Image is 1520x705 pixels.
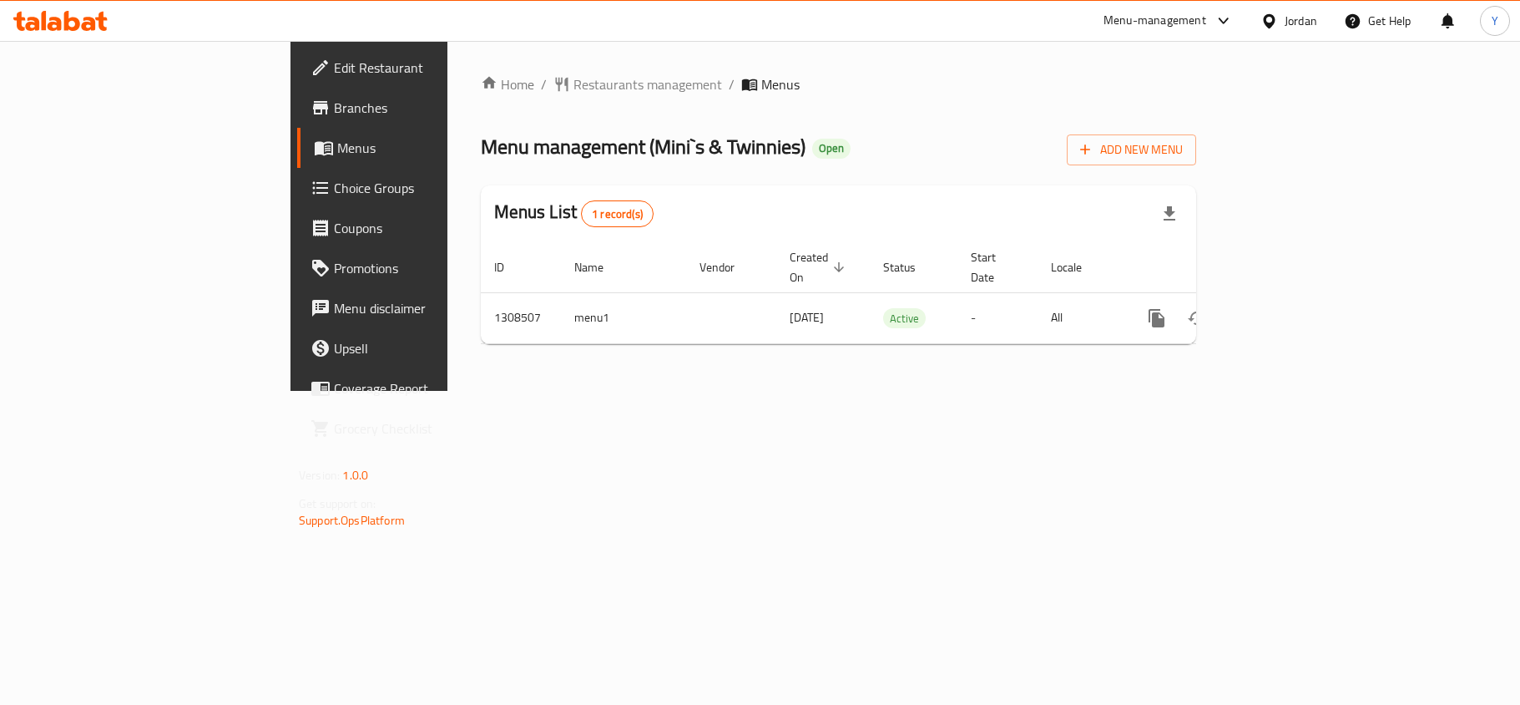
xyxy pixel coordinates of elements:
[334,338,531,358] span: Upsell
[971,247,1018,287] span: Start Date
[790,247,850,287] span: Created On
[297,408,544,449] a: Grocery Checklist
[334,218,531,238] span: Coupons
[337,138,531,158] span: Menus
[494,200,654,227] h2: Menus List
[957,292,1038,343] td: -
[883,257,937,277] span: Status
[334,298,531,318] span: Menu disclaimer
[334,178,531,198] span: Choice Groups
[790,307,824,328] span: [DATE]
[1492,12,1498,30] span: Y
[334,98,531,118] span: Branches
[574,257,625,277] span: Name
[1177,298,1217,338] button: Change Status
[297,128,544,168] a: Menus
[883,308,926,328] div: Active
[297,208,544,248] a: Coupons
[299,464,340,486] span: Version:
[581,200,654,227] div: Total records count
[573,74,722,94] span: Restaurants management
[297,168,544,208] a: Choice Groups
[812,141,851,155] span: Open
[481,242,1310,344] table: enhanced table
[1067,134,1196,165] button: Add New Menu
[299,510,405,531] a: Support.OpsPlatform
[699,257,756,277] span: Vendor
[729,74,735,94] li: /
[582,206,653,222] span: 1 record(s)
[334,378,531,398] span: Coverage Report
[297,248,544,288] a: Promotions
[334,258,531,278] span: Promotions
[812,139,851,159] div: Open
[481,74,1196,94] nav: breadcrumb
[553,74,722,94] a: Restaurants management
[761,74,800,94] span: Menus
[297,368,544,408] a: Coverage Report
[1137,298,1177,338] button: more
[494,257,526,277] span: ID
[297,88,544,128] a: Branches
[334,58,531,78] span: Edit Restaurant
[883,309,926,328] span: Active
[299,493,376,515] span: Get support on:
[1149,194,1189,234] div: Export file
[1285,12,1317,30] div: Jordan
[1124,242,1310,293] th: Actions
[561,292,686,343] td: menu1
[1038,292,1124,343] td: All
[297,48,544,88] a: Edit Restaurant
[481,128,805,165] span: Menu management ( Mini`s & Twinnies )
[297,288,544,328] a: Menu disclaimer
[342,464,368,486] span: 1.0.0
[1103,11,1206,31] div: Menu-management
[334,418,531,439] span: Grocery Checklist
[1080,139,1183,160] span: Add New Menu
[297,328,544,368] a: Upsell
[1051,257,1103,277] span: Locale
